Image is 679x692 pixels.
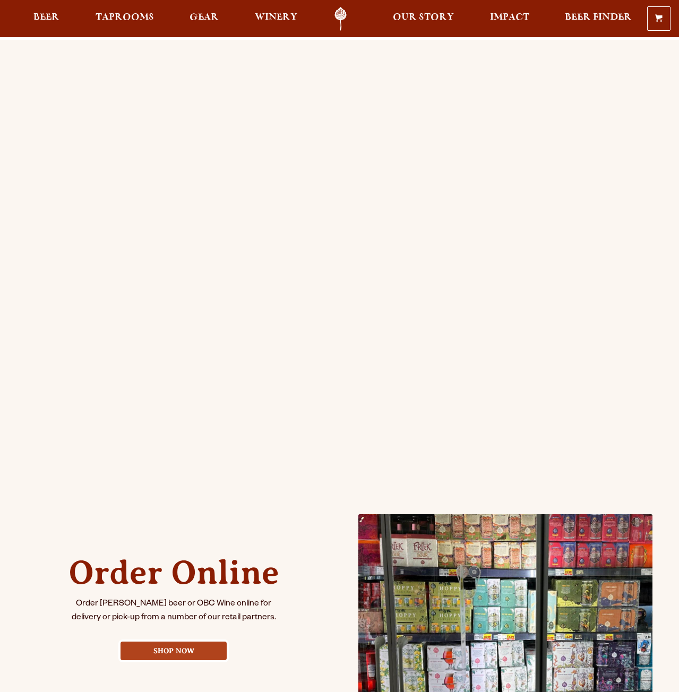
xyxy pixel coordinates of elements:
[565,13,632,22] span: Beer Finder
[321,7,360,31] a: Odell Home
[89,7,161,31] a: Taprooms
[121,642,227,660] a: Shop Now
[255,13,297,22] span: Winery
[67,554,280,591] h2: Order Online
[386,7,461,31] a: Our Story
[490,13,529,22] span: Impact
[27,7,66,31] a: Beer
[96,13,154,22] span: Taprooms
[393,13,454,22] span: Our Story
[190,13,219,22] span: Gear
[558,7,639,31] a: Beer Finder
[248,7,304,31] a: Winery
[483,7,536,31] a: Impact
[33,13,59,22] span: Beer
[183,7,226,31] a: Gear
[67,598,280,626] p: Order [PERSON_NAME] beer or OBC Wine online for delivery or pick-up from a number of our retail p...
